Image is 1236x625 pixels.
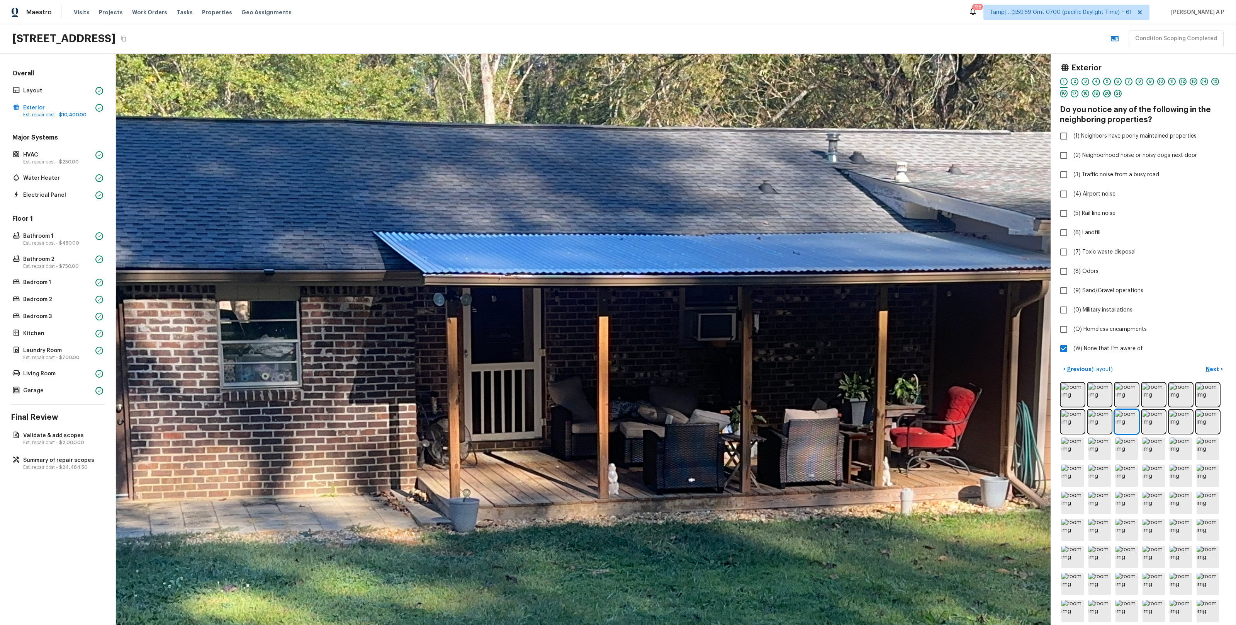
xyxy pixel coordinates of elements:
[1211,78,1219,85] div: 15
[1115,546,1138,568] img: room img
[1115,600,1138,622] img: room img
[1125,78,1132,85] div: 7
[1170,410,1192,433] img: room img
[1143,492,1165,514] img: room img
[59,112,87,117] span: $10,400.00
[1088,573,1111,595] img: room img
[23,296,92,303] p: Bedroom 2
[1103,90,1111,97] div: 20
[1197,519,1219,541] img: room img
[23,456,100,464] p: Summary of repair scopes
[1073,248,1136,256] span: (7) Toxic waste disposal
[1197,492,1219,514] img: room img
[11,69,105,79] h5: Overall
[1061,573,1084,595] img: room img
[1170,519,1192,541] img: room img
[1143,600,1165,622] img: room img
[23,464,100,470] p: Est. repair cost -
[1197,438,1219,460] img: room img
[1115,465,1138,487] img: room img
[1143,410,1165,433] img: room img
[1170,492,1192,514] img: room img
[1157,78,1165,85] div: 10
[119,34,129,44] button: Copy Address
[1073,209,1115,217] span: (5) Rail line noise
[1073,229,1100,237] span: (6) Landfill
[23,240,92,246] p: Est. repair cost -
[1061,465,1084,487] img: room img
[23,159,92,165] p: Est. repair cost -
[23,432,100,439] p: Validate & add scopes
[23,174,92,182] p: Water Heater
[1061,492,1084,514] img: room img
[99,9,123,16] span: Projects
[202,9,232,16] span: Properties
[1143,438,1165,460] img: room img
[1088,465,1111,487] img: room img
[23,255,92,263] p: Bathroom 2
[1170,573,1192,595] img: room img
[59,465,88,470] span: $24,484.50
[1168,9,1224,16] span: [PERSON_NAME] A P
[1143,383,1165,406] img: room img
[1073,267,1098,275] span: (8) Odors
[1190,78,1197,85] div: 13
[23,279,92,286] p: Bedroom 1
[1088,438,1111,460] img: room img
[1170,383,1192,406] img: room img
[1061,438,1084,460] img: room img
[1197,573,1219,595] img: room img
[23,104,92,112] p: Exterior
[1115,383,1138,406] img: room img
[1168,78,1176,85] div: 11
[23,370,92,378] p: Living Room
[1170,546,1192,568] img: room img
[1071,63,1102,73] h4: Exterior
[1103,78,1111,85] div: 5
[1060,363,1116,376] button: <Previous(Layout)
[1206,365,1221,373] p: Next
[1061,546,1084,568] img: room img
[1088,519,1111,541] img: room img
[26,9,52,16] span: Maestro
[23,387,92,395] p: Garage
[1081,90,1089,97] div: 18
[1073,325,1147,333] span: (Q) Homeless encampments
[1143,573,1165,595] img: room img
[1170,465,1192,487] img: room img
[1071,78,1078,85] div: 2
[23,191,92,199] p: Electrical Panel
[1088,410,1111,433] img: room img
[1115,519,1138,541] img: room img
[1060,78,1068,85] div: 1
[74,9,90,16] span: Visits
[1115,573,1138,595] img: room img
[1197,465,1219,487] img: room img
[1073,306,1132,314] span: (0) Military installations
[23,439,100,446] p: Est. repair cost -
[1115,438,1138,460] img: room img
[1170,600,1192,622] img: room img
[1088,383,1111,406] img: room img
[1143,546,1165,568] img: room img
[11,412,105,422] h4: Final Review
[1092,367,1113,372] span: ( Layout )
[1073,171,1159,179] span: (3) Traffic noise from a busy road
[23,87,92,95] p: Layout
[1136,78,1143,85] div: 8
[1081,78,1089,85] div: 3
[1060,90,1068,97] div: 16
[23,151,92,159] p: HVAC
[1073,345,1143,353] span: (W) None that I’m aware of
[132,9,167,16] span: Work Orders
[1143,465,1165,487] img: room img
[1073,152,1197,159] span: (2) Neighborhood noise or noisy dogs next door
[1115,410,1138,433] img: room img
[1066,365,1113,373] p: Previous
[23,330,92,337] p: Kitchen
[23,347,92,354] p: Laundry Room
[1073,190,1115,198] span: (4) Airport noise
[1092,78,1100,85] div: 4
[1061,519,1084,541] img: room img
[1115,492,1138,514] img: room img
